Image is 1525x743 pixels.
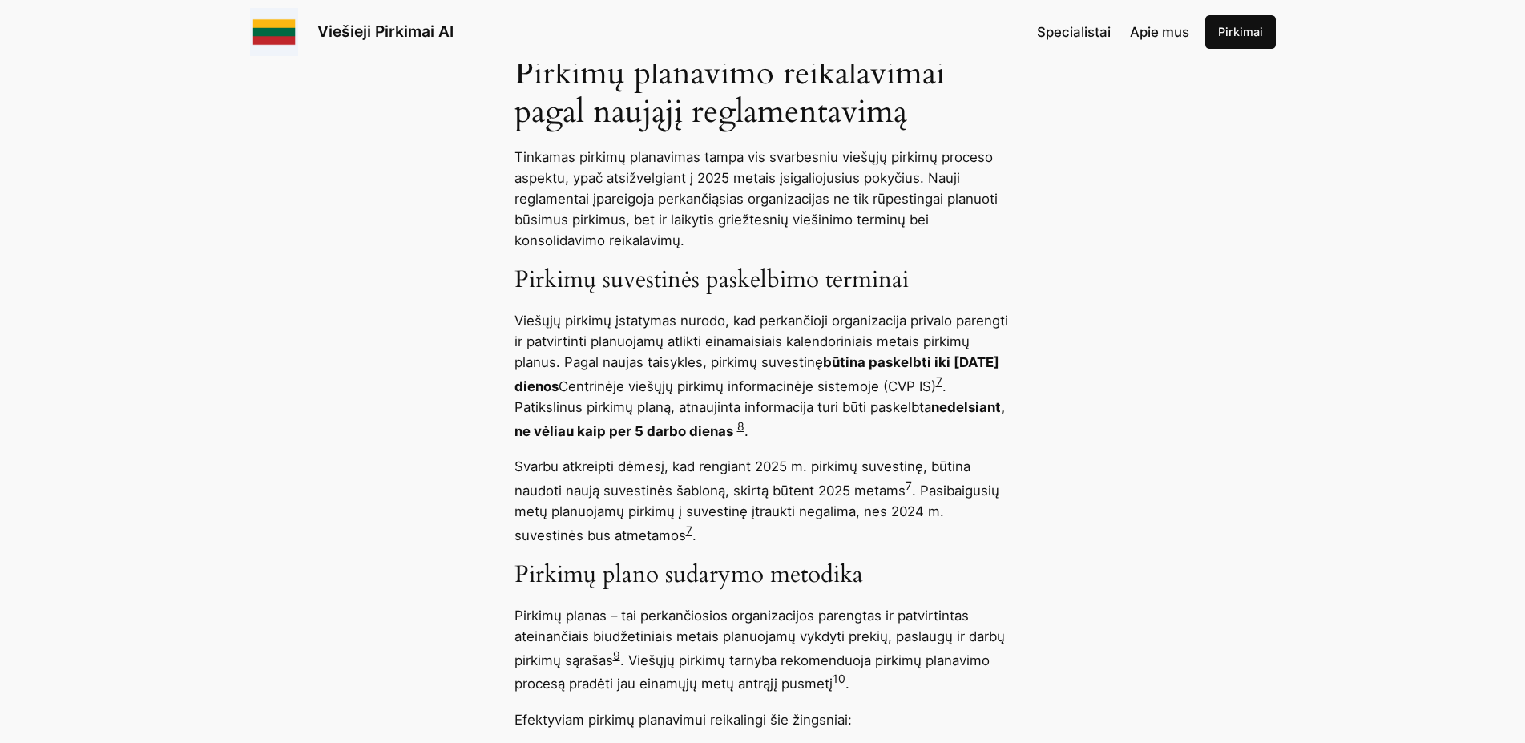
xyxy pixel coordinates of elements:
[514,561,1011,590] h3: Pirkimų plano sudarymo metodika
[1205,15,1276,49] a: Pirkimai
[906,479,912,492] a: 7
[1037,22,1189,42] nav: Navigation
[514,605,1011,694] p: Pirkimų planas – tai perkančiosios organizacijos parengtas ir patvirtintas ateinančiais biudžetin...
[250,8,298,56] img: Viešieji pirkimai logo
[514,55,1011,131] h2: Pirkimų planavimo reikalavimai pagal naująjį reglamentavimą
[1130,24,1189,40] span: Apie mus
[514,147,1011,251] p: Tinkamas pirkimų planavimas tampa vis svarbesniu viešųjų pirkimų proceso aspektu, ypač atsižvelgi...
[1130,22,1189,42] a: Apie mus
[317,22,454,41] a: Viešieji Pirkimai AI
[1037,24,1111,40] span: Specialistai
[833,672,845,685] a: 10
[514,709,1011,730] p: Efektyviam pirkimų planavimui reikalingi šie žingsniai:
[1037,22,1111,42] a: Specialistai
[686,523,692,537] a: 7
[514,310,1011,441] p: Viešųjų pirkimų įstatymas nurodo, kad perkančioji organizacija privalo parengti ir patvirtinti pl...
[613,648,620,662] a: 9
[514,266,1011,295] h3: Pirkimų suvestinės paskelbimo terminai
[514,456,1011,545] p: Svarbu atkreipti dėmesį, kad rengiant 2025 m. pirkimų suvestinę, būtina naudoti naują suvestinės ...
[737,419,744,433] a: 8
[936,374,942,388] a: 7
